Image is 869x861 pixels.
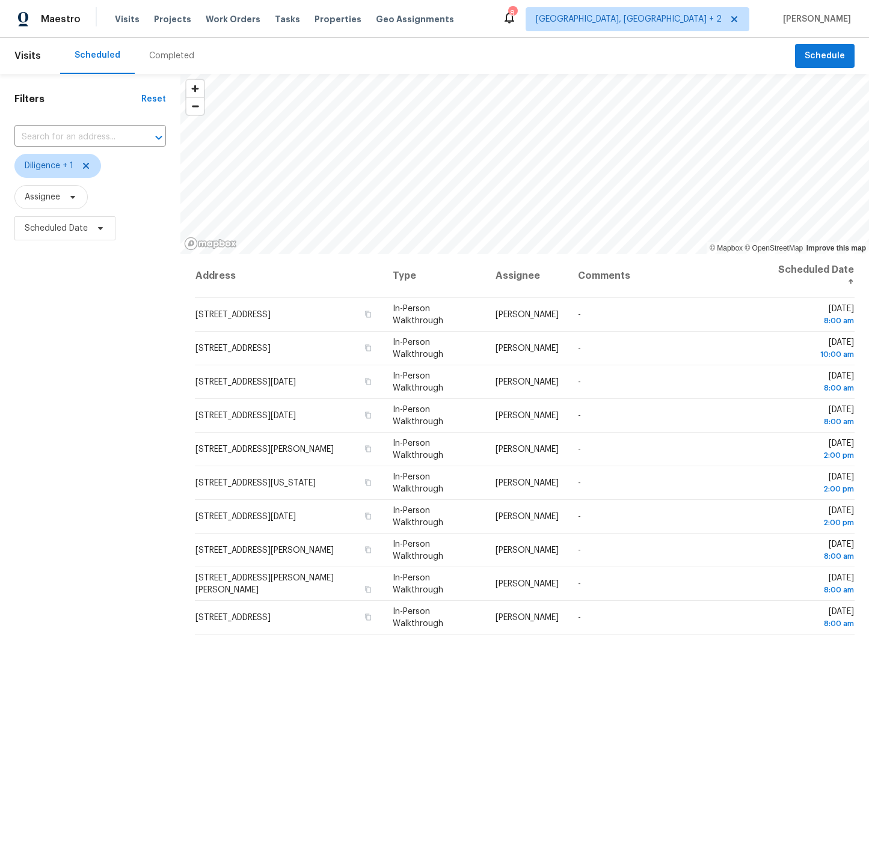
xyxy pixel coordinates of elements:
div: Reset [141,93,166,105]
span: [PERSON_NAME] [496,445,559,454]
span: [PERSON_NAME] [496,412,559,420]
div: 2:00 pm [776,517,854,529]
span: In-Person Walkthrough [393,574,443,594]
span: [DATE] [776,338,854,361]
div: 2:00 pm [776,483,854,495]
button: Copy Address [363,410,373,421]
span: Schedule [805,49,845,64]
div: 8:00 am [776,382,854,394]
div: Completed [149,50,194,62]
span: [STREET_ADDRESS][PERSON_NAME] [195,445,334,454]
span: Work Orders [206,13,260,25]
span: [DATE] [776,473,854,495]
span: [PERSON_NAME] [496,344,559,353]
span: Geo Assignments [376,13,454,25]
span: Assignee [25,191,60,203]
span: - [578,344,581,353]
span: [PERSON_NAME] [496,311,559,319]
span: Diligence + 1 [25,160,73,172]
span: In-Person Walkthrough [393,507,443,527]
span: - [578,580,581,588]
div: 8 [508,7,517,19]
button: Copy Address [363,443,373,454]
span: Zoom out [186,98,204,115]
a: Improve this map [806,244,866,252]
div: 8:00 am [776,315,854,327]
span: In-Person Walkthrough [393,540,443,561]
button: Copy Address [363,612,373,622]
span: Zoom in [186,80,204,97]
span: [DATE] [776,574,854,596]
span: [STREET_ADDRESS][PERSON_NAME] [195,546,334,555]
span: Scheduled Date [25,222,88,234]
a: Mapbox [710,244,743,252]
th: Address [195,254,383,298]
span: [DATE] [776,372,854,394]
button: Open [150,129,167,146]
span: [DATE] [776,607,854,630]
span: [STREET_ADDRESS][PERSON_NAME][PERSON_NAME] [195,574,334,594]
div: Scheduled [75,49,120,61]
span: In-Person Walkthrough [393,473,443,493]
th: Comments [568,254,766,298]
span: - [578,311,581,319]
span: Maestro [41,13,81,25]
button: Copy Address [363,584,373,595]
button: Copy Address [363,477,373,488]
span: - [578,479,581,487]
span: [STREET_ADDRESS] [195,344,271,353]
span: [PERSON_NAME] [496,479,559,487]
button: Copy Address [363,544,373,555]
span: In-Person Walkthrough [393,607,443,628]
span: [STREET_ADDRESS] [195,311,271,319]
button: Copy Address [363,342,373,353]
span: [DATE] [776,540,854,562]
span: [STREET_ADDRESS][US_STATE] [195,479,316,487]
button: Copy Address [363,309,373,320]
span: [PERSON_NAME] [496,378,559,386]
span: Visits [14,43,41,69]
div: 8:00 am [776,550,854,562]
span: [DATE] [776,406,854,428]
span: [STREET_ADDRESS] [195,613,271,622]
span: [PERSON_NAME] [778,13,851,25]
span: In-Person Walkthrough [393,338,443,359]
span: - [578,513,581,521]
h1: Filters [14,93,141,105]
span: - [578,445,581,454]
span: Projects [154,13,191,25]
div: 10:00 am [776,348,854,361]
span: [PERSON_NAME] [496,613,559,622]
span: [STREET_ADDRESS][DATE] [195,412,296,420]
span: [GEOGRAPHIC_DATA], [GEOGRAPHIC_DATA] + 2 [536,13,722,25]
span: - [578,378,581,386]
span: [DATE] [776,305,854,327]
th: Scheduled Date ↑ [766,254,855,298]
th: Type [383,254,485,298]
span: [STREET_ADDRESS][DATE] [195,378,296,386]
span: [DATE] [776,439,854,461]
span: Properties [315,13,361,25]
span: Tasks [275,15,300,23]
button: Copy Address [363,376,373,387]
span: [PERSON_NAME] [496,513,559,521]
span: In-Person Walkthrough [393,406,443,426]
span: - [578,613,581,622]
div: 8:00 am [776,416,854,428]
div: 8:00 am [776,618,854,630]
button: Schedule [795,44,855,68]
span: [PERSON_NAME] [496,580,559,588]
span: In-Person Walkthrough [393,305,443,325]
div: 2:00 pm [776,449,854,461]
span: [PERSON_NAME] [496,546,559,555]
span: [STREET_ADDRESS][DATE] [195,513,296,521]
span: [DATE] [776,507,854,529]
div: 8:00 am [776,584,854,596]
span: Visits [115,13,140,25]
th: Assignee [486,254,568,298]
a: Mapbox homepage [184,237,237,251]
input: Search for an address... [14,128,132,147]
span: - [578,412,581,420]
button: Copy Address [363,511,373,522]
span: - [578,546,581,555]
